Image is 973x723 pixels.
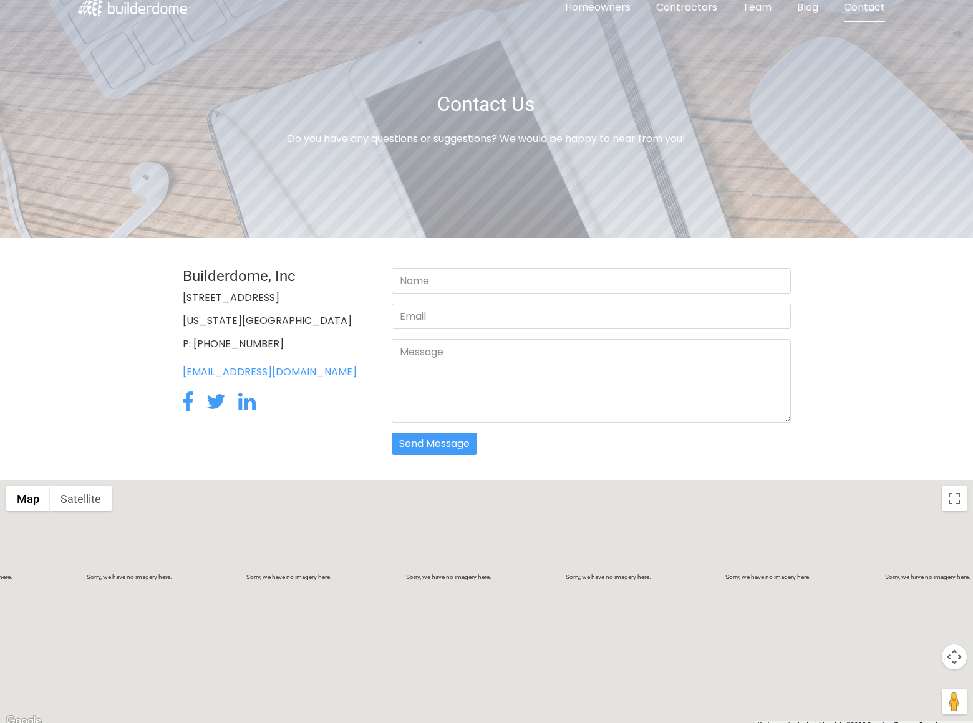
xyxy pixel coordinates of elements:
button: Toggle fullscreen view [942,486,967,511]
h4: Builderdome, Inc [183,268,373,284]
button: Drag Pegman onto the map to open Street View [942,689,967,714]
li: P: [PHONE_NUMBER] [183,335,373,353]
a: [EMAIL_ADDRESS][DOMAIN_NAME] [183,365,357,379]
li: [STREET_ADDRESS] [183,289,373,307]
button: Show street map [6,486,50,511]
button: Send Message [392,433,477,455]
h1: Contact Us [217,93,755,115]
p: Do you have any questions or suggestions? We would be happy to hear from you! [217,130,755,148]
button: Map camera controls [942,644,967,669]
li: [US_STATE][GEOGRAPHIC_DATA] [183,312,373,330]
button: Show satellite imagery [50,486,112,511]
input: Email [392,304,791,329]
input: Name [392,268,791,294]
